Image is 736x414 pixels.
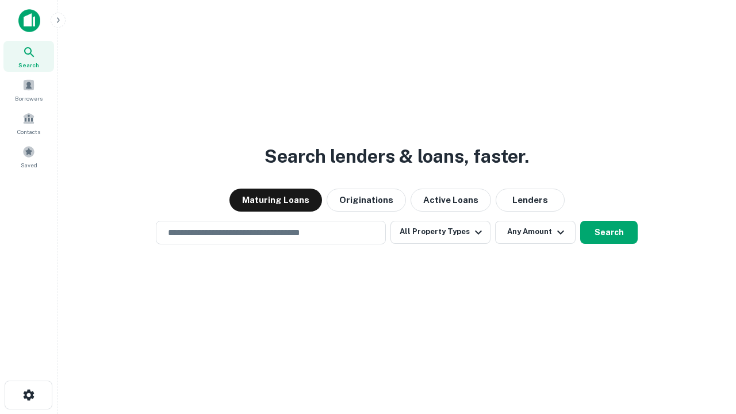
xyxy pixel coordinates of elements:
[21,160,37,170] span: Saved
[229,189,322,212] button: Maturing Loans
[17,127,40,136] span: Contacts
[3,108,54,139] a: Contacts
[18,9,40,32] img: capitalize-icon.png
[3,141,54,172] a: Saved
[327,189,406,212] button: Originations
[580,221,638,244] button: Search
[678,322,736,377] iframe: Chat Widget
[3,41,54,72] a: Search
[390,221,490,244] button: All Property Types
[3,74,54,105] a: Borrowers
[496,189,565,212] button: Lenders
[411,189,491,212] button: Active Loans
[18,60,39,70] span: Search
[264,143,529,170] h3: Search lenders & loans, faster.
[15,94,43,103] span: Borrowers
[495,221,576,244] button: Any Amount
